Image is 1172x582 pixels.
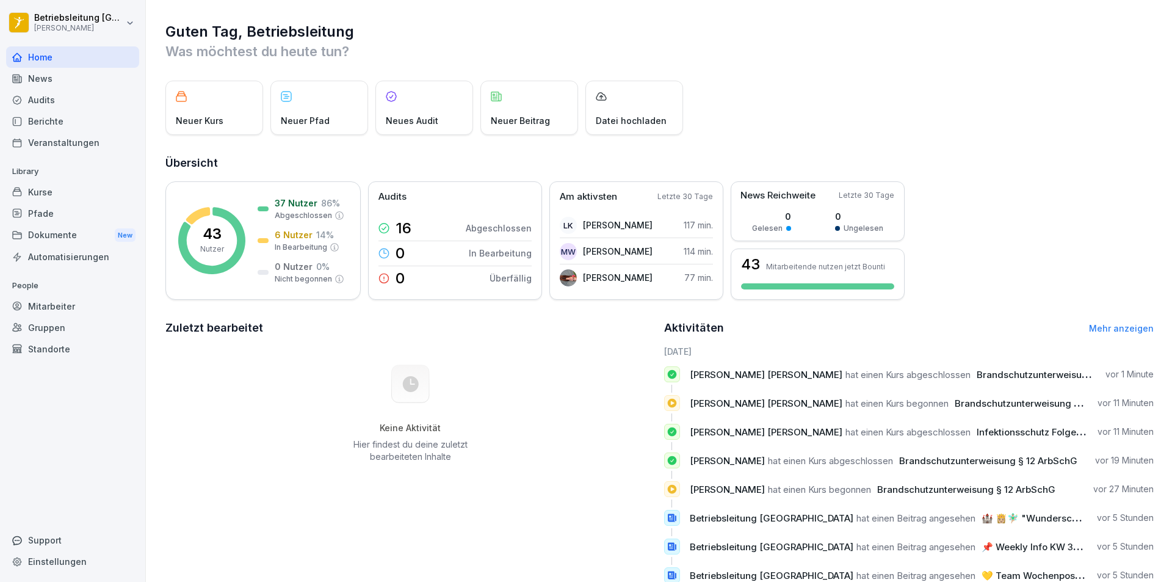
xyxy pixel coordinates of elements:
[316,228,334,241] p: 14 %
[690,484,765,495] span: [PERSON_NAME]
[6,529,139,551] div: Support
[176,114,223,127] p: Neuer Kurs
[752,210,791,223] p: 0
[560,217,577,234] div: LK
[1093,483,1154,495] p: vor 27 Minuten
[899,455,1077,467] span: Brandschutzunterweisung § 12 ArbSchG
[275,242,327,253] p: In Bearbeitung
[835,210,883,223] p: 0
[690,398,842,409] span: [PERSON_NAME] [PERSON_NAME]
[768,455,893,467] span: hat einen Kurs abgeschlossen
[1097,540,1154,553] p: vor 5 Stunden
[684,245,713,258] p: 114 min.
[200,244,224,255] p: Nutzer
[844,223,883,234] p: Ungelesen
[690,426,842,438] span: [PERSON_NAME] [PERSON_NAME]
[766,262,885,271] p: Mitarbeitende nutzen jetzt Bounti
[275,260,313,273] p: 0 Nutzer
[466,222,532,235] p: Abgeschlossen
[6,111,139,132] a: Berichte
[1097,512,1154,524] p: vor 5 Stunden
[6,132,139,153] div: Veranstaltungen
[690,541,853,553] span: Betriebsleitung [GEOGRAPHIC_DATA]
[469,247,532,260] p: In Bearbeitung
[684,271,713,284] p: 77 min.
[349,438,472,463] p: Hier findest du deine zuletzt bearbeiteten Inhalte
[281,114,330,127] p: Neuer Pfad
[583,219,653,231] p: [PERSON_NAME]
[6,46,139,68] div: Home
[396,271,405,286] p: 0
[560,243,577,260] div: MW
[396,221,411,236] p: 16
[1105,368,1154,380] p: vor 1 Minute
[1095,454,1154,467] p: vor 19 Minuten
[690,369,842,380] span: [PERSON_NAME] [PERSON_NAME]
[856,512,975,524] span: hat einen Beitrag angesehen
[845,369,971,380] span: hat einen Kurs abgeschlossen
[752,223,783,234] p: Gelesen
[6,224,139,247] div: Dokumente
[490,272,532,285] p: Überfällig
[690,570,853,581] span: Betriebsleitung [GEOGRAPHIC_DATA]
[6,162,139,181] p: Library
[6,551,139,572] a: Einstellungen
[839,190,894,201] p: Letzte 30 Tage
[856,541,975,553] span: hat einen Beitrag angesehen
[275,274,332,285] p: Nicht begonnen
[583,271,653,284] p: [PERSON_NAME]
[6,68,139,89] div: News
[6,296,139,317] div: Mitarbeiter
[316,260,330,273] p: 0 %
[165,319,656,336] h2: Zuletzt bearbeitet
[6,246,139,267] a: Automatisierungen
[1098,426,1154,438] p: vor 11 Minuten
[349,423,472,434] h5: Keine Aktivität
[165,22,1154,42] h1: Guten Tag, Betriebsleitung
[275,210,332,221] p: Abgeschlossen
[690,512,853,524] span: Betriebsleitung [GEOGRAPHIC_DATA]
[6,203,139,224] a: Pfade
[657,191,713,202] p: Letzte 30 Tage
[386,114,438,127] p: Neues Audit
[321,197,340,209] p: 86 %
[6,338,139,360] a: Standorte
[583,245,653,258] p: [PERSON_NAME]
[768,484,871,495] span: hat einen Kurs begonnen
[845,426,971,438] span: hat einen Kurs abgeschlossen
[115,228,136,242] div: New
[664,319,724,336] h2: Aktivitäten
[664,345,1154,358] h6: [DATE]
[596,114,667,127] p: Datei hochladen
[378,190,407,204] p: Audits
[845,398,949,409] span: hat einen Kurs begonnen
[6,89,139,111] a: Audits
[396,246,405,261] p: 0
[165,155,1154,172] h2: Übersicht
[34,13,123,23] p: Betriebsleitung [GEOGRAPHIC_DATA]
[856,570,975,581] span: hat einen Beitrag angesehen
[275,197,317,209] p: 37 Nutzer
[740,189,816,203] p: News Reichweite
[560,269,577,286] img: iisjd0oh4mfc8ny93wg4qwa6.png
[1089,323,1154,333] a: Mehr anzeigen
[6,181,139,203] a: Kurse
[560,190,617,204] p: Am aktivsten
[6,224,139,247] a: DokumenteNew
[1097,569,1154,581] p: vor 5 Stunden
[1098,397,1154,409] p: vor 11 Minuten
[491,114,550,127] p: Neuer Beitrag
[34,24,123,32] p: [PERSON_NAME]
[6,317,139,338] a: Gruppen
[877,484,1055,495] span: Brandschutzunterweisung § 12 ArbSchG
[690,455,765,467] span: [PERSON_NAME]
[275,228,313,241] p: 6 Nutzer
